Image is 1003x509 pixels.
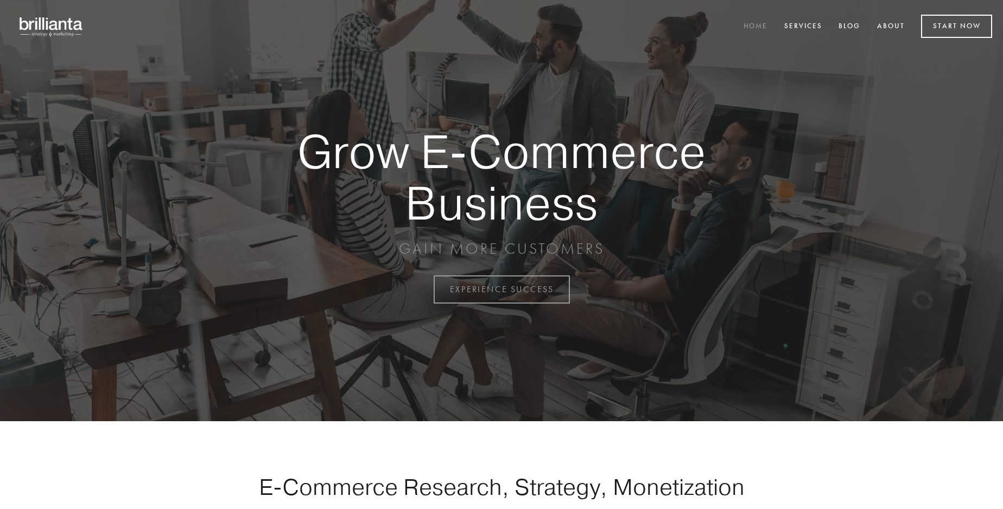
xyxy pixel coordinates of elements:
h1: E-Commerce Research, Strategy, Monetization [225,473,778,500]
img: brillianta - research, strategy, marketing [11,11,92,42]
a: Start Now [921,15,992,38]
p: GAIN MORE CUSTOMERS [259,239,744,259]
a: About [870,18,912,36]
strong: Grow E-Commerce Business [259,126,744,228]
a: Home [737,18,775,36]
a: Blog [831,18,867,36]
a: EXPERIENCE SUCCESS [434,275,570,304]
a: Services [777,18,829,36]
